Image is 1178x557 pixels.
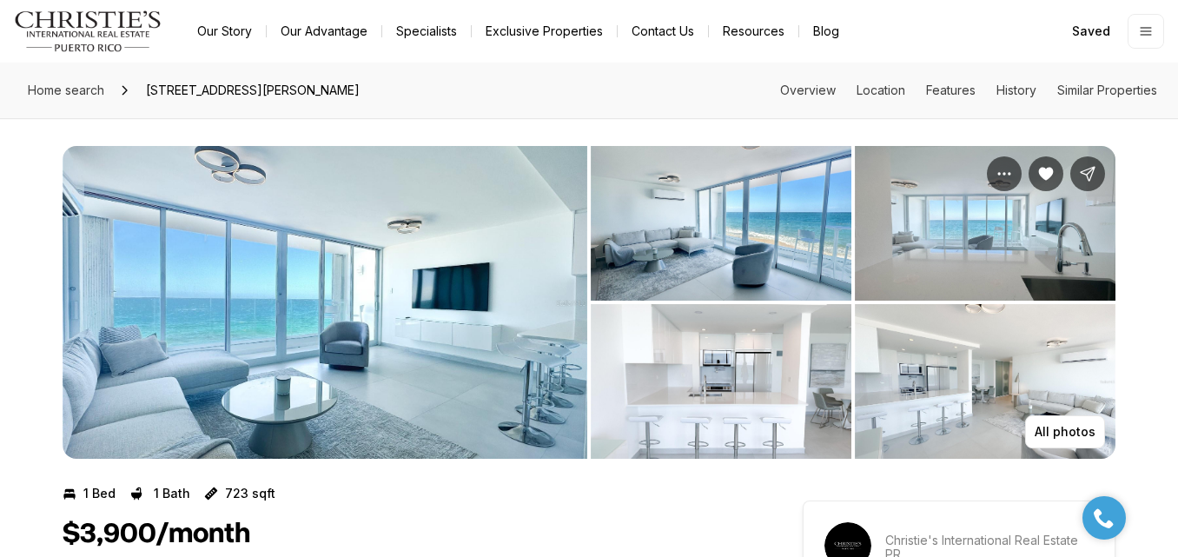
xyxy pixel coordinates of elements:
a: Skip to: Location [857,83,905,97]
a: Saved [1062,14,1121,49]
button: Property options [987,156,1022,191]
button: Contact Us [618,19,708,43]
span: [STREET_ADDRESS][PERSON_NAME] [139,76,367,104]
a: Exclusive Properties [472,19,617,43]
nav: Page section menu [780,83,1157,97]
img: logo [14,10,162,52]
a: Blog [799,19,853,43]
button: View image gallery [63,146,587,459]
button: View image gallery [591,146,851,301]
a: Our Advantage [267,19,381,43]
div: Listing Photos [63,146,1115,459]
li: 1 of 6 [63,146,587,459]
button: All photos [1025,415,1105,448]
a: Home search [21,76,111,104]
a: Skip to: Features [926,83,976,97]
a: Resources [709,19,798,43]
p: 723 sqft [225,487,275,501]
a: Our Story [183,19,266,43]
button: Unsave Property: 1035 Ashford MIRADOR DEL CONDADO #204 [1029,156,1063,191]
li: 2 of 6 [591,146,1115,459]
p: 1 Bath [154,487,190,501]
span: Saved [1072,24,1110,38]
p: All photos [1035,425,1095,439]
a: Skip to: History [996,83,1036,97]
p: 1 Bed [83,487,116,501]
button: Share Property: 1035 Ashford MIRADOR DEL CONDADO #204 [1070,156,1105,191]
h1: $3,900/month [63,518,250,551]
button: View image gallery [855,146,1115,301]
a: Skip to: Overview [780,83,836,97]
button: View image gallery [591,304,851,459]
a: Specialists [382,19,471,43]
button: Open menu [1128,14,1164,49]
span: Home search [28,83,104,97]
button: View image gallery [855,304,1115,459]
a: Skip to: Similar Properties [1057,83,1157,97]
